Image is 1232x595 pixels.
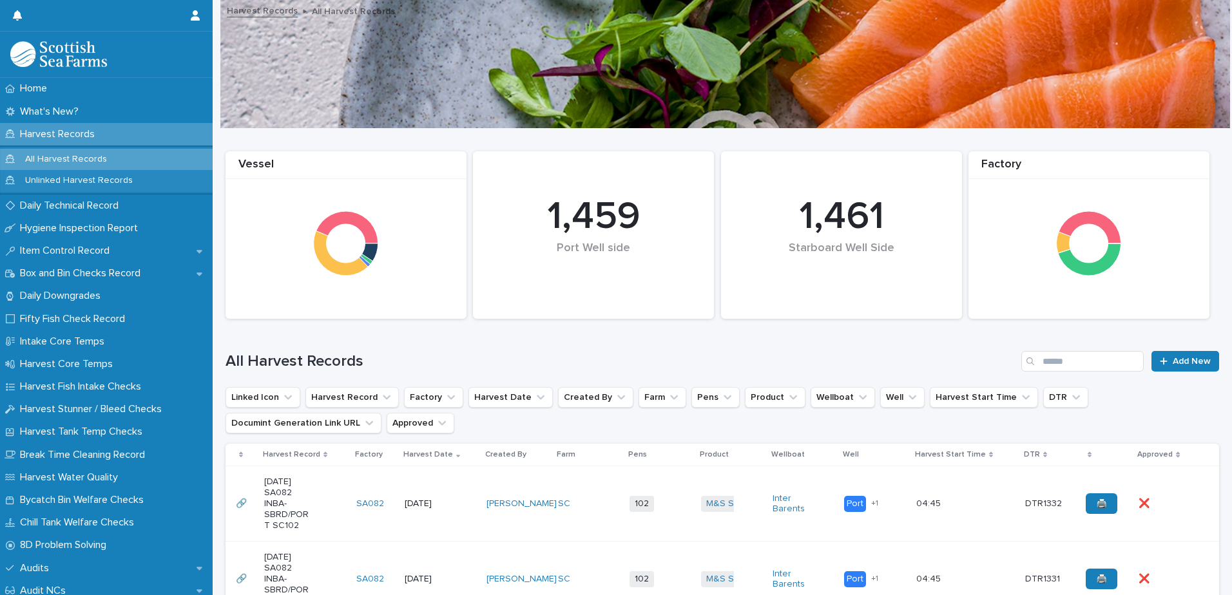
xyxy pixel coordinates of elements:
a: Add New [1151,351,1219,372]
p: Harvest Water Quality [15,471,128,484]
div: Port [844,571,866,587]
a: SC [558,498,570,509]
span: 102 [630,496,654,512]
p: Harvest Date [403,448,453,462]
p: Daily Downgrades [15,290,111,302]
p: Box and Bin Checks Record [15,267,151,279]
p: 🔗 [236,496,249,509]
p: Pens [628,448,647,462]
p: Chill Tank Welfare Checks [15,516,144,529]
p: Harvest Stunner / Bleed Checks [15,403,172,415]
p: Harvest Tank Temp Checks [15,426,153,438]
a: [PERSON_NAME] [486,574,557,585]
a: SA082 [356,574,384,585]
span: 🖨️ [1096,574,1107,583]
p: Harvest Core Temps [15,358,123,370]
a: 🖨️ [1086,569,1117,589]
span: 102 [630,571,654,587]
p: DTR1331 [1025,571,1063,585]
p: What's New? [15,106,89,118]
button: DTR [1043,387,1088,408]
a: [PERSON_NAME] [486,498,557,509]
div: Factory [968,158,1209,179]
p: [DATE] SA082 INBA-SBRD/PORT SC102 [264,477,310,531]
p: All Harvest Records [312,3,395,17]
p: 🔗 [236,571,249,585]
p: DTR [1024,448,1040,462]
button: Harvest Start Time [930,387,1038,408]
button: Harvest Date [468,387,553,408]
div: Port [844,496,866,512]
p: Intake Core Temps [15,335,115,348]
a: Inter Barents [773,493,818,515]
p: Harvest Record [263,448,320,462]
p: Unlinked Harvest Records [15,175,143,186]
p: Bycatch Bin Welfare Checks [15,494,154,506]
h1: All Harvest Records [226,352,1016,371]
button: Wellboat [811,387,875,408]
div: 1,459 [495,194,692,240]
p: Harvest Fish Intake Checks [15,381,151,393]
button: Harvest Record [305,387,399,408]
p: Hygiene Inspection Report [15,222,148,234]
a: 🖨️ [1086,493,1117,514]
p: Wellboat [771,448,805,462]
a: SC [558,574,570,585]
span: Add New [1173,357,1211,366]
a: SA082 [356,498,384,509]
button: Factory [404,387,463,408]
p: Audits [15,562,59,574]
a: M&S Select [706,498,755,509]
a: Harvest Records [227,3,298,17]
p: Daily Technical Record [15,200,129,212]
p: Well [843,448,859,462]
p: Break Time Cleaning Record [15,449,155,461]
button: Documint Generation Link URL [226,413,381,433]
tr: 🔗🔗 [DATE] SA082 INBA-SBRD/PORT SC102SA082 [DATE][PERSON_NAME] SC 102M&S Select Inter Barents Port... [226,466,1219,542]
p: Approved [1137,448,1173,462]
a: Inter Barents [773,569,818,590]
button: Created By [558,387,633,408]
div: Vessel [226,158,467,179]
button: Approved [387,413,454,433]
p: Home [15,82,57,95]
p: 8D Problem Solving [15,539,117,551]
p: [DATE] [405,574,450,585]
p: [DATE] [405,498,450,509]
button: Product [745,387,805,408]
div: 1,461 [743,194,940,240]
p: Farm [557,448,575,462]
div: Port Well side [495,241,692,282]
div: Starboard Well Side [743,241,940,282]
button: Linked Icon [226,387,300,408]
a: M&S Select [706,574,755,585]
img: mMrefqRFQpe26GRNOUkG [10,41,107,67]
p: ❌ [1139,571,1152,585]
p: 04:45 [916,571,943,585]
p: Fifty Fish Check Record [15,313,135,325]
p: Created By [485,448,526,462]
p: Factory [355,448,383,462]
p: 04:45 [916,496,943,509]
p: Harvest Records [15,128,105,140]
button: Farm [639,387,686,408]
p: DTR1332 [1025,496,1064,509]
p: All Harvest Records [15,154,117,165]
span: + 1 [871,575,878,583]
p: Item Control Record [15,245,120,257]
button: Well [880,387,925,408]
span: + 1 [871,500,878,507]
span: 🖨️ [1096,499,1107,508]
p: Harvest Start Time [915,448,986,462]
button: Pens [691,387,740,408]
input: Search [1021,351,1144,372]
p: ❌ [1139,496,1152,509]
p: Product [700,448,729,462]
